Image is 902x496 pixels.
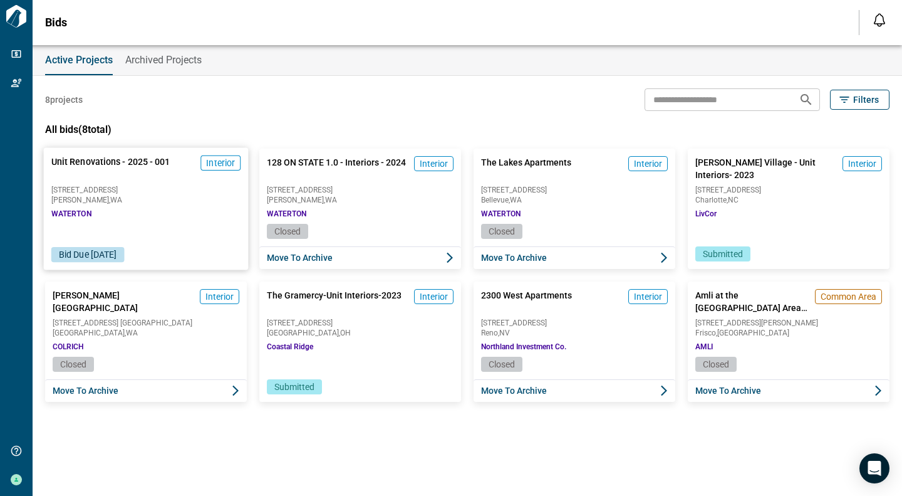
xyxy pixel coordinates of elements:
span: Interior [420,157,448,170]
span: The Lakes Apartments [481,156,571,181]
span: Closed [274,226,301,236]
span: [STREET_ADDRESS] [267,319,454,327]
span: Active Projects [45,54,113,66]
span: Amli at the [GEOGRAPHIC_DATA] Areas - 2023 [695,289,810,314]
span: [STREET_ADDRESS] [51,186,241,193]
span: Interior [206,157,235,169]
span: Closed [489,359,515,369]
span: [PERSON_NAME] Village - Unit Interiors- 2023 [695,156,837,181]
span: 128 ON STATE 1.0 - Interiors - 2024 [267,156,406,181]
span: Move to Archive [53,384,118,397]
span: Unit Renovations - 2025 - 001 [51,156,170,181]
span: Closed [703,359,729,369]
div: Open Intercom Messenger [859,453,889,483]
span: [STREET_ADDRESS][PERSON_NAME] [695,319,882,327]
span: [PERSON_NAME] , WA [51,196,241,204]
span: [STREET_ADDRESS] [267,186,454,194]
button: Open notification feed [869,10,889,30]
button: Move to Archive [45,379,247,402]
span: Northland Investment Co. [481,342,566,352]
button: Move to Archive [688,379,889,402]
span: Filters [853,93,879,106]
span: 8 projects [45,93,83,106]
span: [STREET_ADDRESS] [481,186,668,194]
span: [PERSON_NAME] , WA [267,196,454,204]
span: Move to Archive [481,384,547,397]
span: Common Area [821,290,876,303]
button: Move to Archive [474,246,675,269]
span: Interior [205,290,234,303]
span: Charlotte , NC [695,196,882,204]
span: LivCor [695,209,717,219]
span: Archived Projects [125,54,202,66]
span: Coastal Ridge [267,342,313,352]
span: Reno , NV [481,329,668,337]
button: Search projects [794,87,819,112]
div: base tabs [33,45,902,75]
span: Submitted [703,249,743,259]
span: [STREET_ADDRESS] [695,186,882,194]
span: 2300 West Apartments [481,289,572,314]
span: WATERTON [51,209,91,219]
span: [STREET_ADDRESS] [GEOGRAPHIC_DATA] [53,319,239,327]
button: Filters [830,90,889,110]
span: WATERTON [481,209,521,219]
button: Move to Archive [474,379,675,402]
span: Frisco , [GEOGRAPHIC_DATA] [695,329,882,337]
span: Move to Archive [267,251,333,264]
span: WATERTON [267,209,306,219]
span: Submitted [274,382,314,392]
span: Move to Archive [481,251,547,264]
span: AMLI [695,342,713,352]
span: Bellevue , WA [481,196,668,204]
button: Move to Archive [259,246,461,269]
span: Closed [489,226,515,236]
span: Interior [634,290,662,303]
span: Interior [420,290,448,303]
span: [PERSON_NAME][GEOGRAPHIC_DATA] [53,289,195,314]
span: [GEOGRAPHIC_DATA] , WA [53,329,239,337]
span: [GEOGRAPHIC_DATA] , OH [267,329,454,337]
span: The Gramercy-Unit Interiors-2023 [267,289,402,314]
span: Interior [634,157,662,170]
span: All bids ( 8 total) [45,124,111,135]
span: Move to Archive [695,384,761,397]
span: Closed [60,359,86,369]
span: [STREET_ADDRESS] [481,319,668,327]
span: Interior [848,157,876,170]
span: Bid Due [DATE] [59,250,117,260]
span: COLRICH [53,342,84,352]
span: Bids [45,16,67,29]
